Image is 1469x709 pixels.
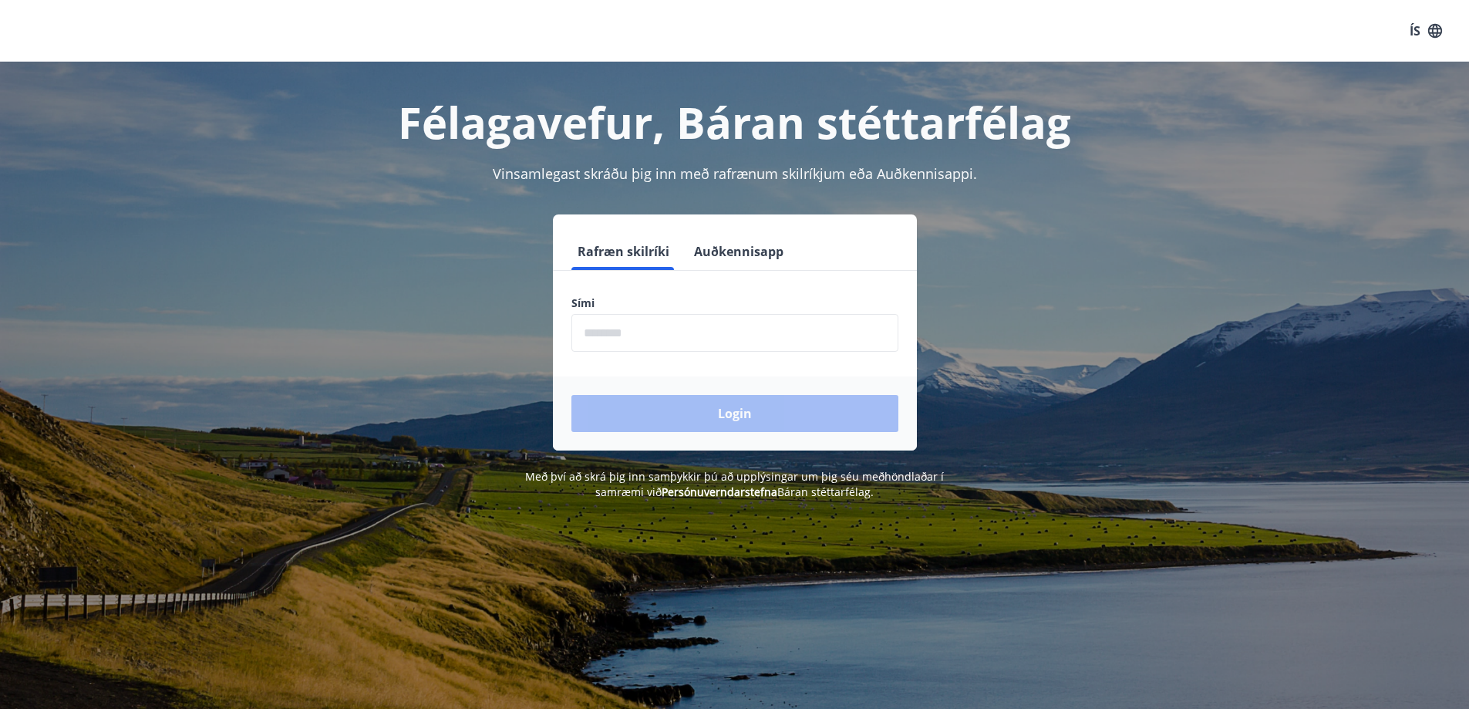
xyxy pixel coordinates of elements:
button: Auðkennisapp [688,233,790,270]
button: Rafræn skilríki [571,233,676,270]
a: Persónuverndarstefna [662,484,777,499]
span: Með því að skrá þig inn samþykkir þú að upplýsingar um þig séu meðhöndlaðar í samræmi við Báran s... [525,469,944,499]
button: ÍS [1401,17,1450,45]
h1: Félagavefur, Báran stéttarfélag [198,93,1272,151]
span: Vinsamlegast skráðu þig inn með rafrænum skilríkjum eða Auðkennisappi. [493,164,977,183]
label: Sími [571,295,898,311]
